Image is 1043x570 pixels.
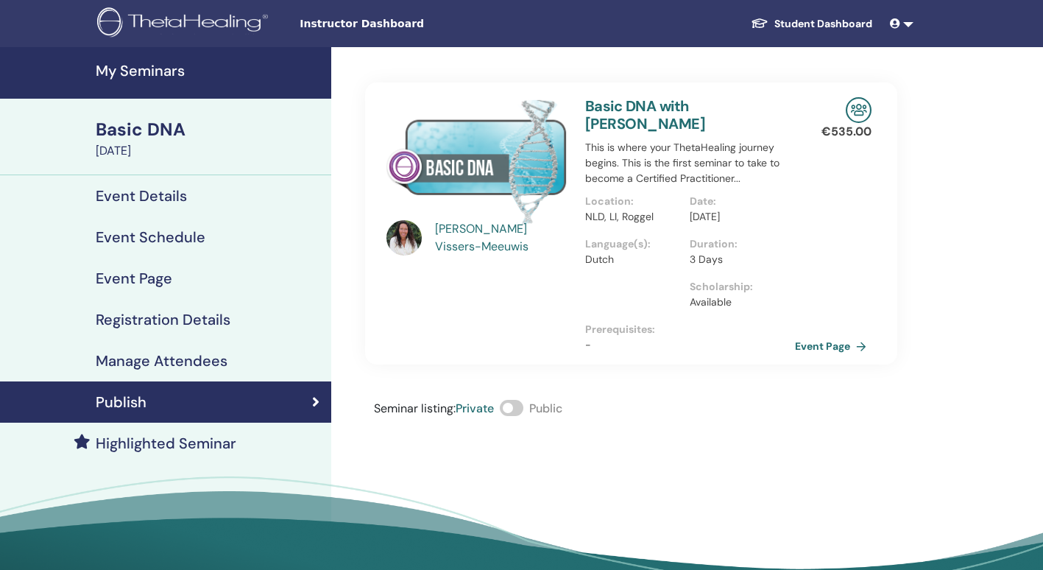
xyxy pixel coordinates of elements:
div: Basic DNA [96,117,322,142]
img: logo.png [97,7,273,41]
p: Available [690,295,785,310]
p: This is where your ThetaHealing journey begins. This is the first seminar to take to become a Cer... [585,140,795,186]
span: Private [456,401,494,416]
p: Location : [585,194,681,209]
p: 3 Days [690,252,785,267]
p: Dutch [585,252,681,267]
h4: Manage Attendees [96,352,227,370]
h4: My Seminars [96,62,322,80]
a: [PERSON_NAME] Vissers-Meeuwis [435,220,571,256]
h4: Event Details [96,187,187,205]
a: Basic DNA with [PERSON_NAME] [585,96,705,133]
h4: Highlighted Seminar [96,434,236,452]
h4: Registration Details [96,311,230,328]
p: [DATE] [690,209,785,225]
img: default.jpg [386,220,422,256]
p: € 535.00 [821,123,871,141]
span: Public [529,401,562,416]
img: In-Person Seminar [846,97,871,123]
p: Duration : [690,236,785,252]
span: Instructor Dashboard [300,16,520,32]
h4: Event Schedule [96,228,205,246]
img: graduation-cap-white.svg [751,17,768,29]
a: Basic DNA[DATE] [87,117,331,160]
p: - [585,337,795,353]
p: NLD, LI, Roggel [585,209,681,225]
p: Language(s) : [585,236,681,252]
p: Prerequisites : [585,322,795,337]
h4: Event Page [96,270,172,287]
img: Basic DNA [386,97,568,225]
div: [DATE] [96,142,322,160]
a: Student Dashboard [739,10,884,38]
p: Scholarship : [690,279,785,295]
span: Seminar listing : [374,401,456,416]
p: Date : [690,194,785,209]
a: Event Page [795,335,872,357]
h4: Publish [96,393,146,411]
